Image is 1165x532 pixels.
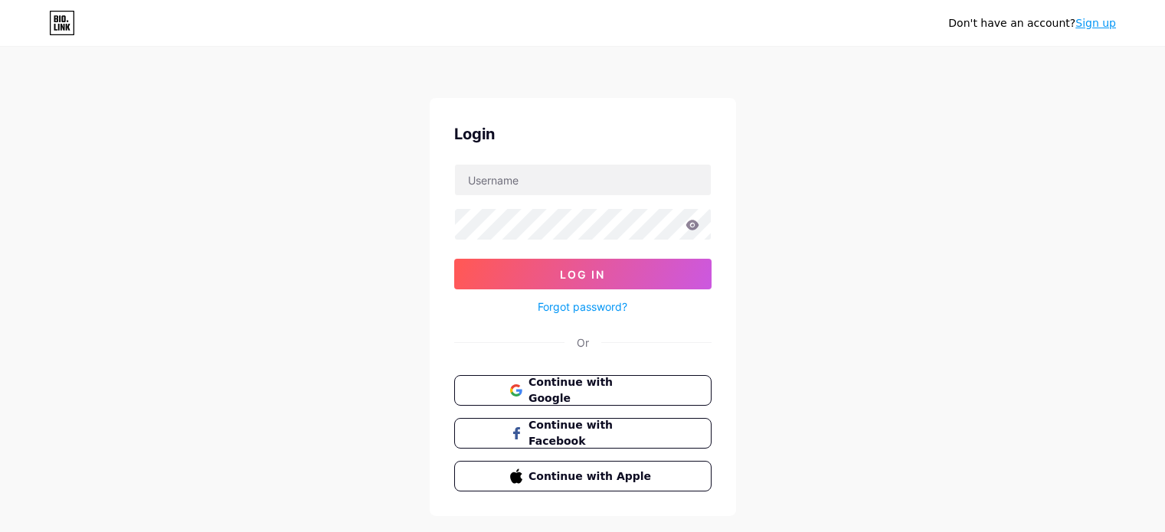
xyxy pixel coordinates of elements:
[454,375,712,406] button: Continue with Google
[948,15,1116,31] div: Don't have an account?
[454,122,712,145] div: Login
[560,268,605,281] span: Log In
[529,374,655,406] span: Continue with Google
[455,165,711,195] input: Username
[454,418,712,449] button: Continue with Facebook
[538,299,627,315] a: Forgot password?
[529,468,655,485] span: Continue with Apple
[1075,17,1116,29] a: Sign up
[454,259,712,289] button: Log In
[577,335,589,351] div: Or
[529,417,655,449] span: Continue with Facebook
[454,461,712,491] button: Continue with Apple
